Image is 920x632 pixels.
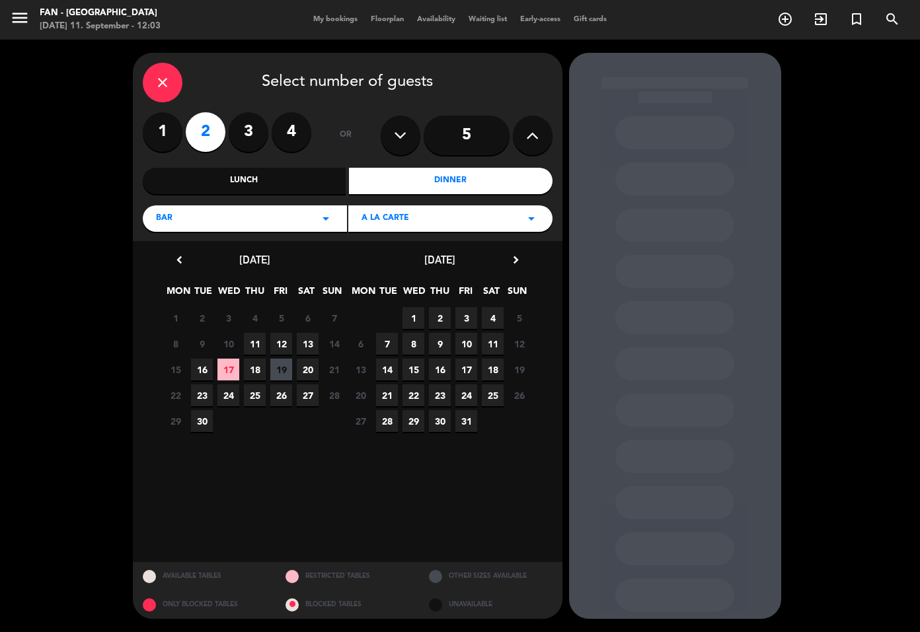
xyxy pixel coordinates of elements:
span: 12 [508,333,530,355]
span: 30 [191,410,213,432]
span: 5 [270,307,292,329]
i: chevron_left [172,253,186,267]
span: 8 [402,333,424,355]
span: Availability [410,16,462,23]
span: Gift cards [567,16,613,23]
span: 25 [482,384,504,406]
div: ONLY BLOCKED TABLES [133,590,276,619]
span: 21 [376,384,398,406]
span: Floorplan [364,16,410,23]
span: 18 [482,359,504,380]
span: 28 [376,410,398,432]
span: MON [167,283,188,305]
span: 3 [217,307,239,329]
span: SUN [321,283,343,305]
span: 24 [217,384,239,406]
span: 9 [191,333,213,355]
span: 15 [402,359,424,380]
span: 20 [350,384,371,406]
span: 14 [376,359,398,380]
span: Early-access [514,16,567,23]
div: RESTRICTED TABLES [276,562,419,590]
div: Dinner [349,168,553,194]
span: THU [244,283,266,305]
i: close [155,75,171,90]
i: arrow_drop_down [523,211,539,227]
span: 15 [165,359,186,380]
span: 2 [429,307,451,329]
i: search [884,11,900,27]
span: 25 [244,384,266,406]
span: FRI [455,283,477,305]
span: 6 [297,307,319,329]
i: arrow_drop_down [318,211,334,227]
span: A la carte [362,212,409,225]
span: 18 [244,359,266,380]
i: menu [10,8,30,28]
span: SAT [295,283,317,305]
span: 23 [191,384,213,406]
span: TUE [192,283,214,305]
span: TUE [377,283,399,305]
span: 6 [350,333,371,355]
span: 28 [323,384,345,406]
span: WED [218,283,240,305]
div: [DATE] 11. September - 12:03 [40,20,161,33]
span: 7 [376,333,398,355]
i: exit_to_app [813,11,829,27]
label: 4 [272,112,311,152]
span: 27 [350,410,371,432]
span: 4 [244,307,266,329]
div: Fan - [GEOGRAPHIC_DATA] [40,7,161,20]
span: Waiting list [462,16,514,23]
span: 1 [165,307,186,329]
span: 4 [482,307,504,329]
span: 7 [323,307,345,329]
i: chevron_right [509,253,523,267]
span: SAT [480,283,502,305]
span: 16 [429,359,451,380]
span: MON [352,283,373,305]
span: Bar [156,212,172,225]
label: 3 [229,112,268,152]
span: 26 [508,384,530,406]
div: UNAVAILABLE [419,590,562,619]
span: FRI [270,283,291,305]
span: 19 [270,359,292,380]
span: 20 [297,359,319,380]
span: 29 [165,410,186,432]
span: 10 [455,333,477,355]
span: 19 [508,359,530,380]
span: 17 [217,359,239,380]
span: 24 [455,384,477,406]
span: 14 [323,333,345,355]
span: 17 [455,359,477,380]
span: 13 [350,359,371,380]
div: OTHER SIZES AVAILABLE [419,562,562,590]
span: 5 [508,307,530,329]
span: 8 [165,333,186,355]
span: 30 [429,410,451,432]
label: 1 [143,112,182,152]
span: 11 [482,333,504,355]
button: menu [10,8,30,32]
span: 13 [297,333,319,355]
span: 11 [244,333,266,355]
span: 22 [165,384,186,406]
span: 27 [297,384,319,406]
div: AVAILABLE TABLES [133,562,276,590]
span: 12 [270,333,292,355]
span: [DATE] [424,253,455,266]
span: 3 [455,307,477,329]
div: or [325,112,367,158]
span: My bookings [307,16,364,23]
span: [DATE] [239,253,270,266]
span: 9 [429,333,451,355]
i: add_circle_outline [777,11,793,27]
span: THU [429,283,451,305]
div: Lunch [143,168,346,194]
i: turned_in_not [849,11,864,27]
span: 2 [191,307,213,329]
span: 1 [402,307,424,329]
span: SUN [506,283,528,305]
